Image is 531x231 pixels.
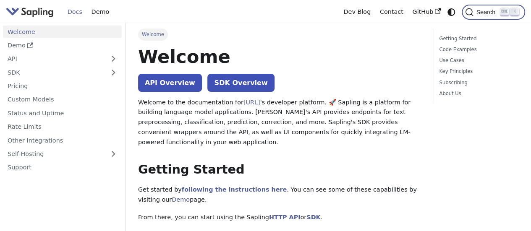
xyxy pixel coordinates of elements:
p: Get started by . You can see some of these capabilities by visiting our page. [138,185,421,205]
a: Getting Started [439,35,516,43]
a: Key Principles [439,67,516,75]
a: SDK [3,66,105,78]
button: Expand sidebar category 'API' [105,53,122,65]
button: Expand sidebar category 'SDK' [105,66,122,78]
nav: Breadcrumbs [138,29,421,40]
a: Contact [375,5,408,18]
a: Rate Limits [3,121,122,133]
a: SDK [306,214,320,221]
button: Search (Ctrl+K) [462,5,525,20]
a: Support [3,161,122,174]
span: Welcome [138,29,168,40]
a: About Us [439,90,516,98]
a: HTTP API [269,214,301,221]
a: Code Examples [439,46,516,54]
button: Switch between dark and light mode (currently system mode) [445,6,458,18]
a: Sapling.ai [6,6,57,18]
a: Custom Models [3,93,122,106]
a: Use Cases [439,57,516,65]
a: Demo [87,5,114,18]
p: From there, you can start using the Sapling or . [138,213,421,223]
h2: Getting Started [138,162,421,177]
a: API Overview [138,74,202,92]
a: Self-Hosting [3,148,122,160]
a: API [3,53,105,65]
kbd: K [510,8,519,16]
span: Search [473,9,500,16]
a: Docs [63,5,87,18]
a: Pricing [3,80,122,92]
a: Status and Uptime [3,107,122,119]
p: Welcome to the documentation for 's developer platform. 🚀 Sapling is a platform for building lang... [138,98,421,148]
a: Welcome [3,26,122,38]
a: Demo [172,196,190,203]
a: [URL] [243,99,260,106]
a: Dev Blog [339,5,375,18]
a: following the instructions here [182,186,287,193]
a: Demo [3,39,122,52]
a: Subscribing [439,79,516,87]
a: GitHub [408,5,445,18]
img: Sapling.ai [6,6,54,18]
h1: Welcome [138,45,421,68]
a: SDK Overview [207,74,274,92]
a: Other Integrations [3,134,122,146]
